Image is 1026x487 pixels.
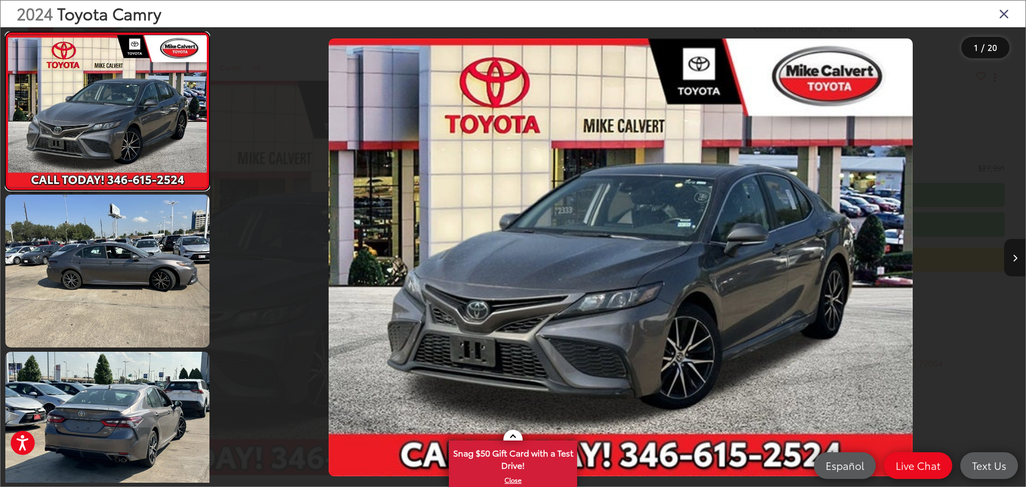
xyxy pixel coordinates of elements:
img: 2024 Toyota Camry SE [329,38,913,477]
span: Text Us [967,459,1012,472]
span: Snag $50 Gift Card with a Test Drive! [450,442,576,474]
img: 2024 Toyota Camry SE [6,35,208,187]
a: Text Us [960,452,1018,479]
a: Español [814,452,876,479]
span: 2024 [17,2,53,25]
button: Next image [1004,239,1025,276]
i: Close gallery [999,6,1009,20]
span: 1 [974,41,978,53]
a: Live Chat [884,452,952,479]
span: Español [820,459,869,472]
div: 2024 Toyota Camry SE 0 [216,38,1025,477]
span: / [980,44,985,51]
span: 20 [988,41,997,53]
span: Live Chat [890,459,946,472]
img: 2024 Toyota Camry SE [3,193,211,349]
span: Toyota Camry [57,2,161,25]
